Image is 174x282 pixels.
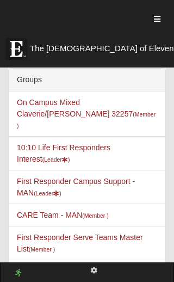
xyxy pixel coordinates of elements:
a: Page Properties (Alt+P) [84,263,104,279]
a: On Campus Mixed Claverie/[PERSON_NAME] 32257(Member ) [17,98,156,130]
small: (Member ) [29,246,55,253]
a: 10:10 Life First Responders Interest(Leader) [17,143,110,163]
a: CARE Team - MAN(Member ) [17,211,109,219]
div: Groups [9,69,165,91]
small: (Leader ) [42,156,70,163]
small: (Leader ) [34,190,61,197]
img: Eleven22 logo [5,38,27,60]
a: Web cache enabled [15,267,21,279]
a: First Responder Serve Teams Master List(Member ) [17,233,143,253]
small: (Member ) [82,212,108,219]
a: First Responder Campus Support - MAN(Leader) [17,177,135,197]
